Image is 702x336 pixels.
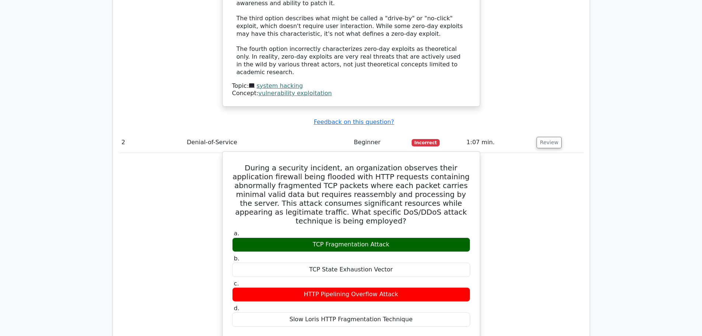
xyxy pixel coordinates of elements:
[314,118,394,125] a: Feedback on this question?
[234,255,240,262] span: b.
[232,312,470,327] div: Slow Loris HTTP Fragmentation Technique
[537,137,562,148] button: Review
[232,238,470,252] div: TCP Fragmentation Attack
[412,139,440,146] span: Incorrect
[231,163,471,225] h5: During a security incident, an organization observes their application firewall being flooded wit...
[232,90,470,97] div: Concept:
[232,82,470,90] div: Topic:
[464,132,534,153] td: 1:07 min.
[234,280,239,287] span: c.
[184,132,351,153] td: Denial-of-Service
[258,90,332,97] a: vulnerability exploitation
[232,263,470,277] div: TCP State Exhaustion Vector
[351,132,408,153] td: Beginner
[119,132,184,153] td: 2
[234,305,240,312] span: d.
[234,230,240,237] span: a.
[256,82,303,89] a: system hacking
[232,287,470,302] div: HTTP Pipelining Overflow Attack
